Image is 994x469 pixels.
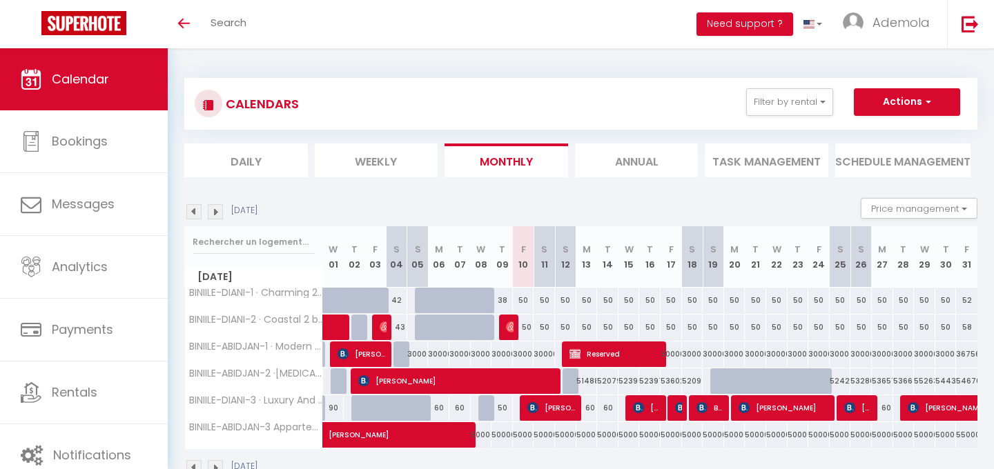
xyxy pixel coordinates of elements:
abbr: T [795,243,801,256]
div: 50 [745,288,766,313]
span: BINIILE-ABIDJAN-3 Appartement spacieux et moderne aux 2 Plateaux [187,422,325,432]
div: 43 [386,315,407,340]
div: 50000 [872,422,893,448]
button: Filter by rental [746,88,833,116]
div: 53602 [661,368,682,394]
th: 12 [555,226,576,288]
abbr: W [625,243,634,256]
li: Weekly [315,143,438,177]
div: 50000 [576,422,598,448]
div: 52079 [597,368,618,394]
span: Ademola [873,14,930,31]
li: Task Management [705,143,828,177]
abbr: M [583,243,591,256]
div: 50 [935,288,957,313]
abbr: W [920,243,929,256]
abbr: M [730,243,739,256]
div: 50 [513,288,534,313]
div: 50000 [597,422,618,448]
abbr: W [476,243,485,256]
th: 25 [830,226,851,288]
th: 20 [724,226,745,288]
span: Search [211,15,246,30]
a: [PERSON_NAME] [323,422,344,448]
div: 30000 [428,341,449,367]
abbr: T [351,243,358,256]
div: 52423 [830,368,851,394]
div: 50000 [682,422,703,448]
div: 52390 [618,368,640,394]
abbr: T [900,243,906,256]
div: 50 [745,315,766,340]
div: 30000 [661,341,682,367]
abbr: M [435,243,443,256]
div: 30000 [724,341,745,367]
span: Bore Chelangat [696,395,725,421]
span: BINIILE-DIANI-3 · Luxury And Spacious Pool house near the beaches [187,395,325,406]
abbr: F [964,243,969,256]
div: 30000 [534,341,555,367]
div: 42 [386,288,407,313]
abbr: F [521,243,526,256]
div: 30000 [745,341,766,367]
abbr: T [943,243,949,256]
div: 51488 [576,368,598,394]
th: 02 [344,226,365,288]
div: 58 [956,315,977,340]
th: 23 [788,226,809,288]
div: 50 [491,395,513,421]
th: 17 [661,226,682,288]
div: 50 [661,288,682,313]
abbr: T [752,243,759,256]
div: 50 [597,288,618,313]
span: [PERSON_NAME] [739,395,831,421]
div: 30000 [703,341,724,367]
div: 50000 [639,422,661,448]
abbr: S [393,243,400,256]
div: 60 [449,395,471,421]
div: 50000 [745,422,766,448]
div: 60 [576,395,598,421]
div: 36756 [956,341,977,367]
div: 30000 [513,341,534,367]
abbr: T [499,243,505,256]
th: 10 [513,226,534,288]
div: 50 [576,315,598,340]
div: 50 [830,315,851,340]
div: 50 [661,315,682,340]
div: 50 [872,288,893,313]
div: 50 [724,288,745,313]
div: 50 [914,288,935,313]
div: 54670 [956,368,977,394]
div: 50 [534,315,555,340]
span: BINIILE-ABIDJAN-1 · Modern and Cosy Apt in [GEOGRAPHIC_DATA] [187,341,325,352]
span: [PERSON_NAME] [844,395,873,421]
li: Daily [184,143,308,177]
div: 54433 [935,368,957,394]
th: 31 [956,226,977,288]
div: 50 [703,288,724,313]
div: 50 [830,288,851,313]
abbr: F [373,243,378,256]
th: 15 [618,226,640,288]
img: Super Booking [41,11,126,35]
div: 50 [597,315,618,340]
div: 30000 [471,341,492,367]
div: 50000 [830,422,851,448]
button: Price management [861,198,977,219]
abbr: F [669,243,674,256]
abbr: S [563,243,569,256]
div: 50 [513,315,534,340]
div: 50000 [893,422,915,448]
span: Reserved [569,341,662,367]
th: 19 [703,226,724,288]
div: 50 [850,288,872,313]
abbr: T [605,243,611,256]
th: 11 [534,226,555,288]
abbr: S [837,243,844,256]
div: 53667 [893,368,915,394]
div: 30000 [872,341,893,367]
div: 30000 [449,341,471,367]
abbr: S [710,243,717,256]
div: 90 [323,395,344,421]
